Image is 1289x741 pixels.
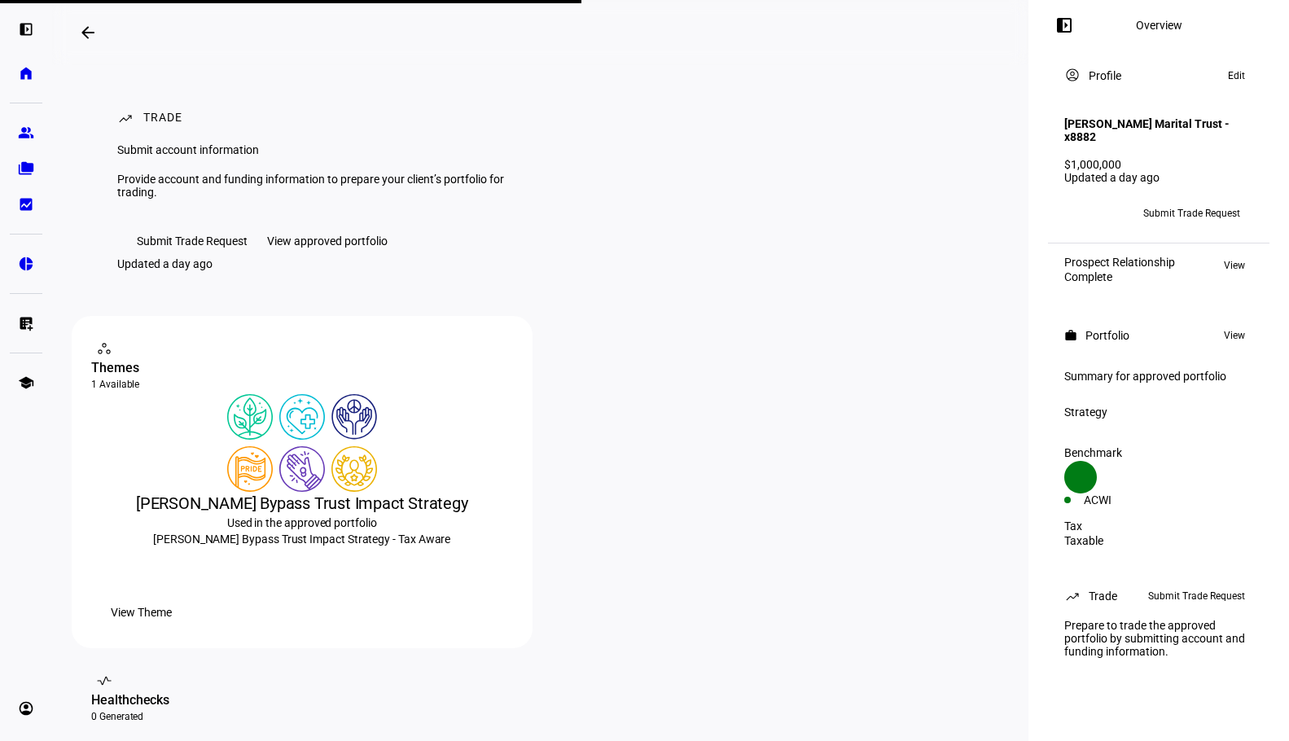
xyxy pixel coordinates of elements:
div: Benchmark [1064,446,1253,459]
span: [PERSON_NAME] Bypass Trust Impact Strategy - Tax Aware [153,533,450,546]
div: Trade [1089,590,1117,603]
eth-panel-overview-card-header: Profile [1064,66,1253,85]
eth-mat-symbol: school [18,375,34,391]
div: Summary for approved portfolio [1064,370,1253,383]
mat-icon: workspaces [96,340,112,357]
span: Submit Trade Request [1148,586,1245,606]
div: Updated a day ago [1064,171,1253,184]
eth-panel-overview-card-header: Portfolio [1064,326,1253,345]
div: Profile [1089,69,1121,82]
div: Portfolio [1085,329,1129,342]
div: Prospect Relationship [1064,256,1175,269]
button: Submit Trade Request [1130,200,1253,226]
button: Submit Trade Request [1140,586,1253,606]
mat-icon: work [1064,329,1077,342]
div: [PERSON_NAME] Bypass Trust Impact Strategy [91,492,513,515]
a: pie_chart [10,248,42,280]
div: View approved portfolio [267,235,388,248]
mat-icon: arrow_backwards [78,23,98,42]
eth-panel-overview-card-header: Trade [1064,586,1253,606]
div: Themes [91,358,513,378]
img: lgbtqJustice.colored.svg [227,446,273,492]
mat-icon: vital_signs [96,673,112,689]
eth-mat-symbol: group [18,125,34,141]
img: humanRights.colored.svg [331,394,377,440]
eth-mat-symbol: folder_copy [18,160,34,177]
div: Healthchecks [91,691,513,710]
div: Provide account and funding information to prepare your client’s portfolio for trading. [117,173,518,199]
div: 0 Generated [91,710,513,723]
img: corporateEthics.custom.svg [331,446,377,492]
button: Submit Trade Request [117,225,267,257]
span: LW [1071,208,1084,219]
a: group [10,116,42,149]
span: View Theme [111,596,172,629]
mat-icon: trending_up [117,110,134,126]
div: Overview [1136,19,1182,32]
eth-mat-symbol: list_alt_add [18,315,34,331]
div: Trade [143,111,182,127]
img: climateChange.colored.svg [227,394,273,440]
eth-mat-symbol: left_panel_open [18,21,34,37]
button: View [1216,326,1253,345]
div: Strategy [1064,406,1253,419]
mat-icon: trending_up [1064,588,1081,604]
span: +3 [1096,208,1107,219]
div: Taxable [1064,534,1253,547]
a: folder_copy [10,152,42,185]
a: bid_landscape [10,188,42,221]
eth-mat-symbol: pie_chart [18,256,34,272]
img: poverty.colored.svg [279,446,325,492]
mat-icon: left_panel_open [1054,15,1074,35]
div: $1,000,000 [1064,158,1253,171]
div: Complete [1064,270,1175,283]
eth-mat-symbol: bid_landscape [18,196,34,213]
span: Submit Trade Request [1143,200,1240,226]
div: Submit account information [117,143,518,156]
div: 1 Available [91,378,513,391]
div: ACWI [1084,493,1159,506]
div: Tax [1064,520,1253,533]
img: healthWellness.colored.svg [279,394,325,440]
div: Used in the approved portfolio [91,515,513,547]
button: View Theme [91,596,191,629]
mat-icon: account_circle [1064,67,1081,83]
a: home [10,57,42,90]
span: Submit Trade Request [137,225,248,257]
button: Edit [1220,66,1253,85]
span: View [1224,256,1245,275]
div: Updated a day ago [117,257,213,270]
span: View [1224,326,1245,345]
eth-mat-symbol: account_circle [18,700,34,717]
button: View [1216,256,1253,275]
h4: [PERSON_NAME] Marital Trust - x8882 [1064,117,1253,143]
eth-mat-symbol: home [18,65,34,81]
span: Edit [1228,66,1245,85]
div: Prepare to trade the approved portfolio by submitting account and funding information. [1054,612,1263,664]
